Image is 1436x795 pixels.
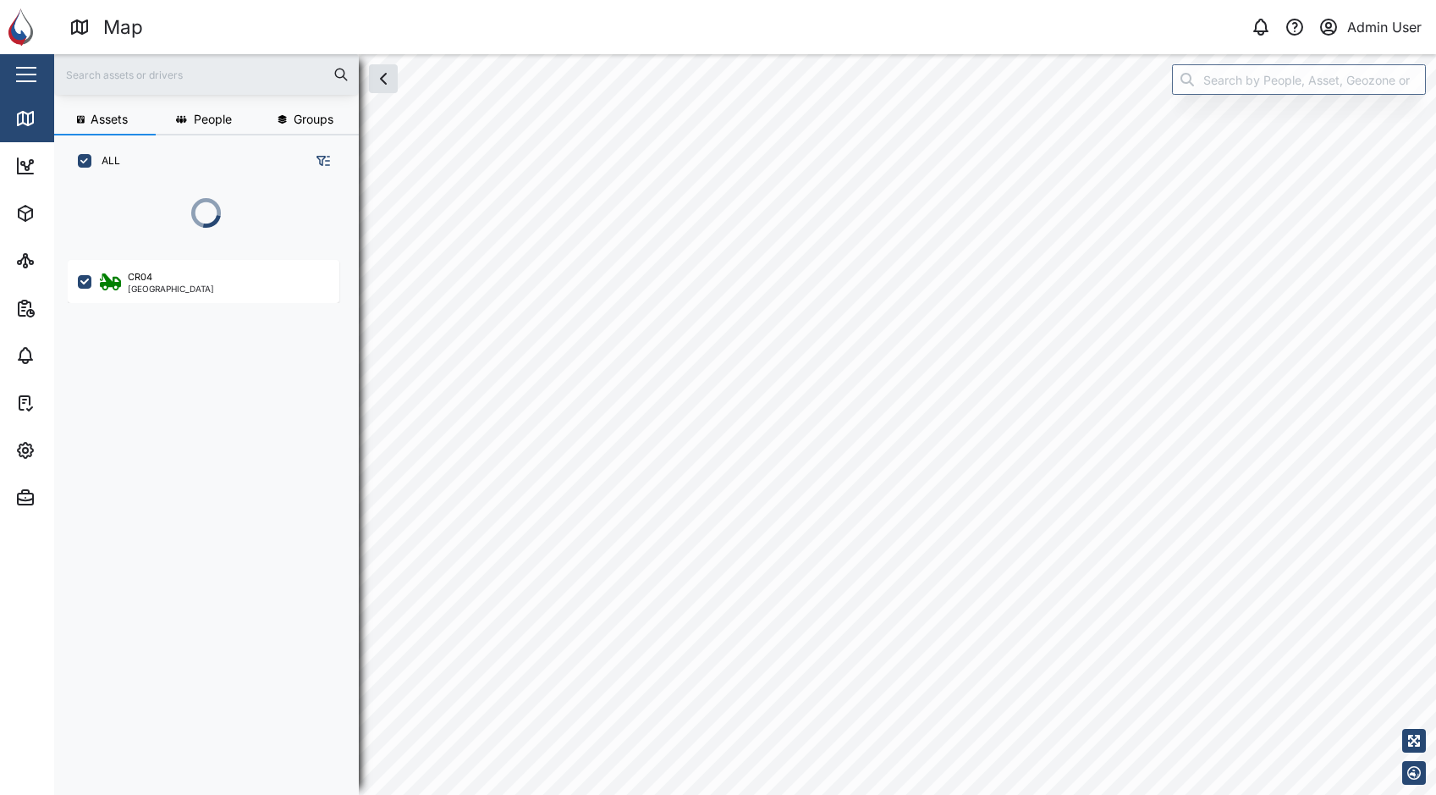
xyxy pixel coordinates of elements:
div: Admin User [1347,17,1422,38]
span: Assets [91,113,128,125]
div: Tasks [44,394,91,412]
div: Dashboard [44,157,120,175]
div: CR04 [128,270,152,284]
canvas: Map [54,54,1436,795]
div: Map [44,109,82,128]
div: Alarms [44,346,96,365]
div: Settings [44,441,104,460]
button: Admin User [1317,15,1422,39]
img: Main Logo [8,8,46,46]
input: Search by People, Asset, Geozone or Place [1172,64,1426,95]
span: Groups [294,113,333,125]
div: Assets [44,204,96,223]
span: People [194,113,232,125]
div: Admin [44,489,94,507]
div: Reports [44,299,102,317]
div: [GEOGRAPHIC_DATA] [128,284,214,293]
div: Sites [44,251,85,270]
div: grid [68,254,358,781]
label: ALL [91,154,120,168]
div: Map [103,13,143,42]
input: Search assets or drivers [64,62,349,87]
